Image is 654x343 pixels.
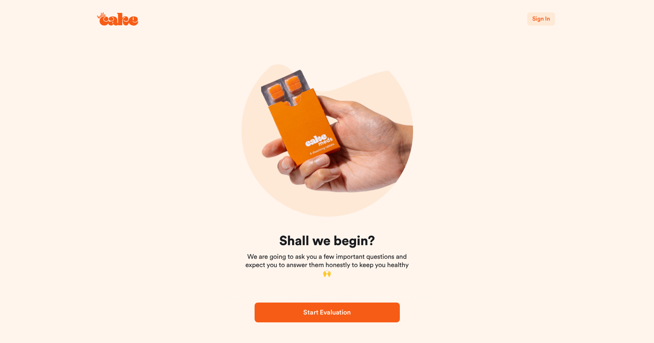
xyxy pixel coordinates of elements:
[303,309,350,316] span: Start Evaluation
[243,233,411,278] div: We are going to ask you a few important questions and expect you to answer them honestly to keep ...
[241,45,413,217] img: onboarding-img03.png
[532,16,550,22] span: Sign In
[243,233,411,250] h1: Shall we begin?
[255,303,400,322] button: Start Evaluation
[527,12,555,26] button: Sign In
